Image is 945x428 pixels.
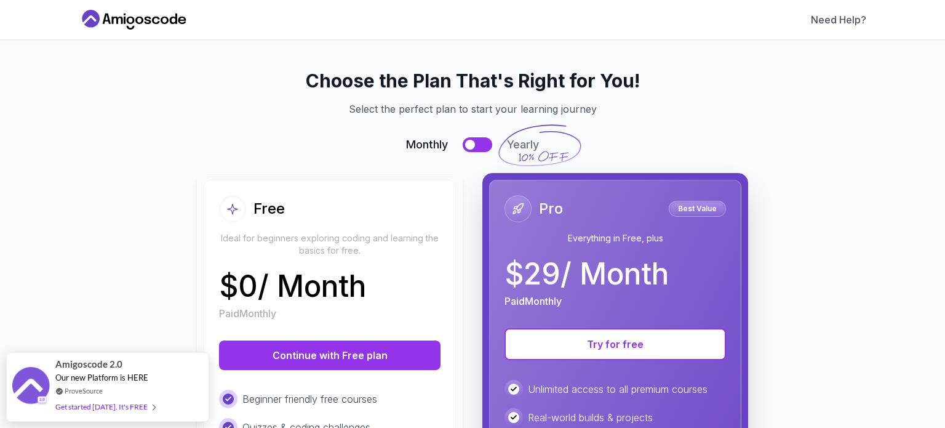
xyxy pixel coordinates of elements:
button: Continue with Free plan [219,341,441,370]
span: Our new Platform is HERE [55,373,148,382]
span: Amigoscode 2.0 [55,357,122,371]
p: Beginner friendly free courses [242,392,377,406]
span: Monthly [406,136,448,153]
h2: Choose the Plan That's Right for You! [94,70,851,92]
div: Get started [DATE]. It's FREE [55,400,155,414]
p: Real-world builds & projects [528,410,653,425]
a: ProveSource [65,386,103,396]
p: Select the perfect plan to start your learning journey [94,102,851,116]
p: Ideal for beginners exploring coding and learning the basics for free. [219,232,441,257]
p: Best Value [671,203,724,215]
p: Everything in Free, plus [504,232,726,244]
p: Paid Monthly [219,306,276,321]
p: Paid Monthly [504,294,562,309]
p: $ 0 / Month [219,272,366,301]
h2: Pro [539,199,563,219]
button: Try for free [504,328,726,360]
p: $ 29 / Month [504,259,669,289]
h2: Free [253,199,285,219]
img: provesource social proof notification image [12,367,49,407]
p: Unlimited access to all premium courses [528,382,708,397]
a: Need Help? [811,12,866,27]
